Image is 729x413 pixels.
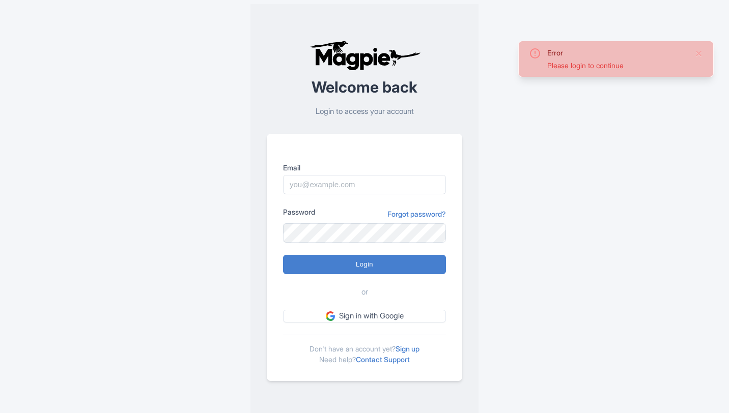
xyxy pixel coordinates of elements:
a: Forgot password? [387,209,446,219]
div: Please login to continue [547,60,687,71]
input: you@example.com [283,175,446,194]
a: Sign up [396,344,419,353]
button: Close [695,47,703,60]
a: Contact Support [356,355,410,364]
a: Sign in with Google [283,310,446,322]
span: or [361,286,368,298]
h2: Welcome back [267,79,462,96]
p: Login to access your account [267,106,462,117]
label: Email [283,162,446,173]
img: logo-ab69f6fb50320c5b225c76a69d11143b.png [307,40,422,71]
img: google.svg [326,311,335,320]
label: Password [283,206,315,217]
input: Login [283,255,446,274]
div: Don't have an account yet? Need help? [283,335,446,365]
div: Error [547,47,687,58]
